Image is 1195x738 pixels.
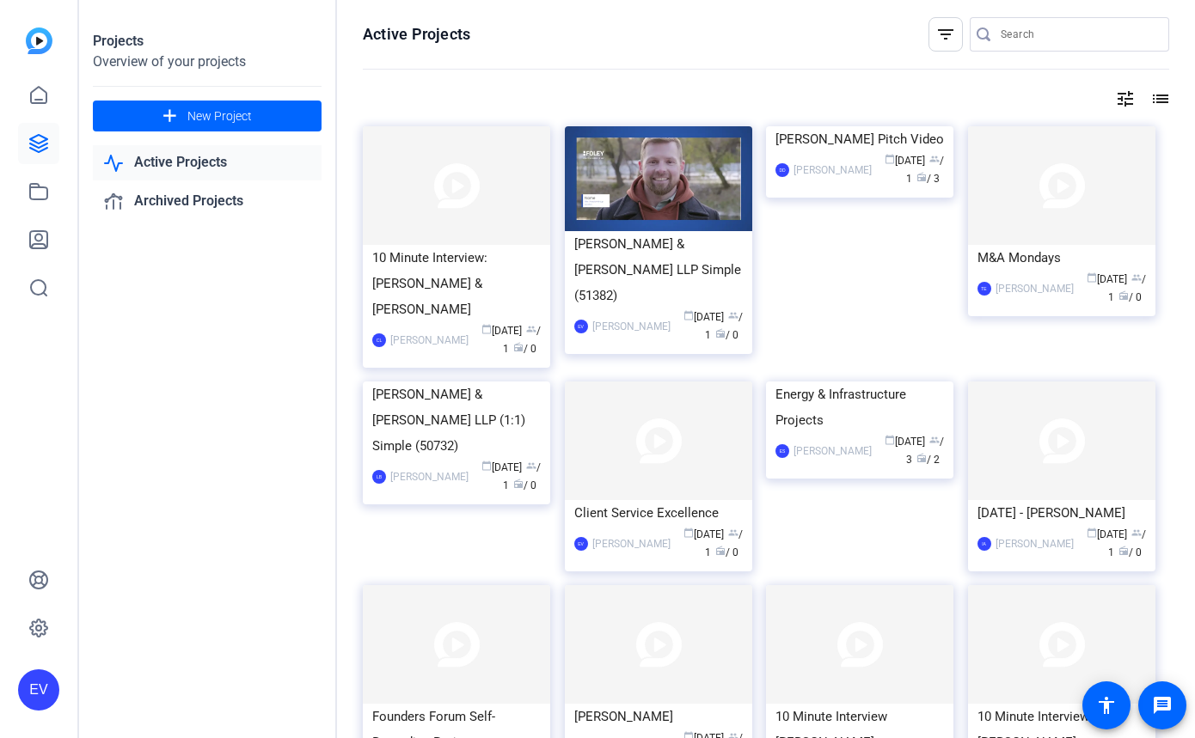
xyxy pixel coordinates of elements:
input: Search [1001,24,1155,45]
span: / 0 [715,546,738,558]
span: [DATE] [885,436,925,448]
div: Energy & Infrastructure Projects [775,381,944,433]
mat-icon: filter_list [935,24,956,45]
span: / 1 [503,325,541,355]
mat-icon: list [1149,88,1169,109]
span: radio [513,342,524,352]
span: group [1131,528,1142,538]
span: calendar_today [1087,272,1097,283]
div: [PERSON_NAME] [592,318,671,335]
div: TE [977,282,991,296]
span: / 0 [1118,546,1142,558]
img: blue-gradient.svg [26,27,52,54]
div: M&A Mondays [977,245,1146,271]
div: [PERSON_NAME] & [PERSON_NAME] LLP (1:1) Simple (50732) [372,381,541,459]
div: [PERSON_NAME] [592,535,671,552]
div: LB [372,470,386,484]
a: Active Projects [93,145,322,180]
span: / 1 [1108,273,1146,303]
span: / 1 [1108,528,1146,558]
div: EV [574,320,588,333]
span: / 0 [513,343,536,355]
div: [PERSON_NAME] [996,535,1074,552]
span: calendar_today [885,154,895,164]
span: calendar_today [683,310,694,320]
div: EV [574,537,588,551]
span: group [728,310,738,320]
span: group [1131,272,1142,283]
span: / 0 [513,479,536,491]
span: calendar_today [481,460,492,471]
mat-icon: tune [1115,88,1136,109]
span: [DATE] [1087,528,1127,540]
div: DD [775,163,789,177]
span: / 2 [916,454,940,466]
span: group [526,324,536,334]
span: group [929,154,940,164]
div: [PERSON_NAME] [794,162,872,179]
div: [PERSON_NAME] [574,704,743,729]
div: [DATE] - [PERSON_NAME] [977,500,1146,526]
div: Overview of your projects [93,52,322,72]
span: / 0 [1118,291,1142,303]
span: radio [1118,290,1129,301]
div: 10 Minute Interview: [PERSON_NAME] & [PERSON_NAME] [372,245,541,322]
button: New Project [93,101,322,131]
span: / 1 [705,528,743,558]
div: [PERSON_NAME] [390,468,469,485]
span: calendar_today [885,435,895,445]
div: Projects [93,31,322,52]
span: / 3 [916,173,940,185]
span: [DATE] [683,311,724,323]
div: [PERSON_NAME] [794,442,872,460]
span: New Project [187,107,252,125]
div: [PERSON_NAME] [390,332,469,349]
span: / 0 [715,329,738,341]
span: radio [1118,546,1129,556]
span: calendar_today [481,324,492,334]
div: [PERSON_NAME] Pitch Video [775,126,944,152]
span: [DATE] [885,155,925,167]
div: IA [977,537,991,551]
span: radio [916,172,927,182]
span: radio [715,546,726,556]
span: calendar_today [1087,528,1097,538]
h1: Active Projects [363,24,470,45]
mat-icon: message [1152,695,1173,716]
span: [DATE] [481,325,522,337]
mat-icon: accessibility [1096,695,1117,716]
a: Archived Projects [93,184,322,219]
div: EV [18,669,59,711]
span: group [929,435,940,445]
div: [PERSON_NAME] [996,280,1074,297]
div: ES [775,444,789,458]
span: group [728,528,738,538]
span: [DATE] [481,461,522,473]
div: CL [372,333,386,347]
span: radio [715,328,726,339]
span: radio [513,479,524,489]
span: [DATE] [683,528,724,540]
span: calendar_today [683,528,694,538]
span: group [526,460,536,471]
span: [DATE] [1087,273,1127,285]
span: radio [916,453,927,463]
div: [PERSON_NAME] & [PERSON_NAME] LLP Simple (51382) [574,231,743,308]
mat-icon: add [159,106,181,127]
div: Client Service Excellence [574,500,743,526]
